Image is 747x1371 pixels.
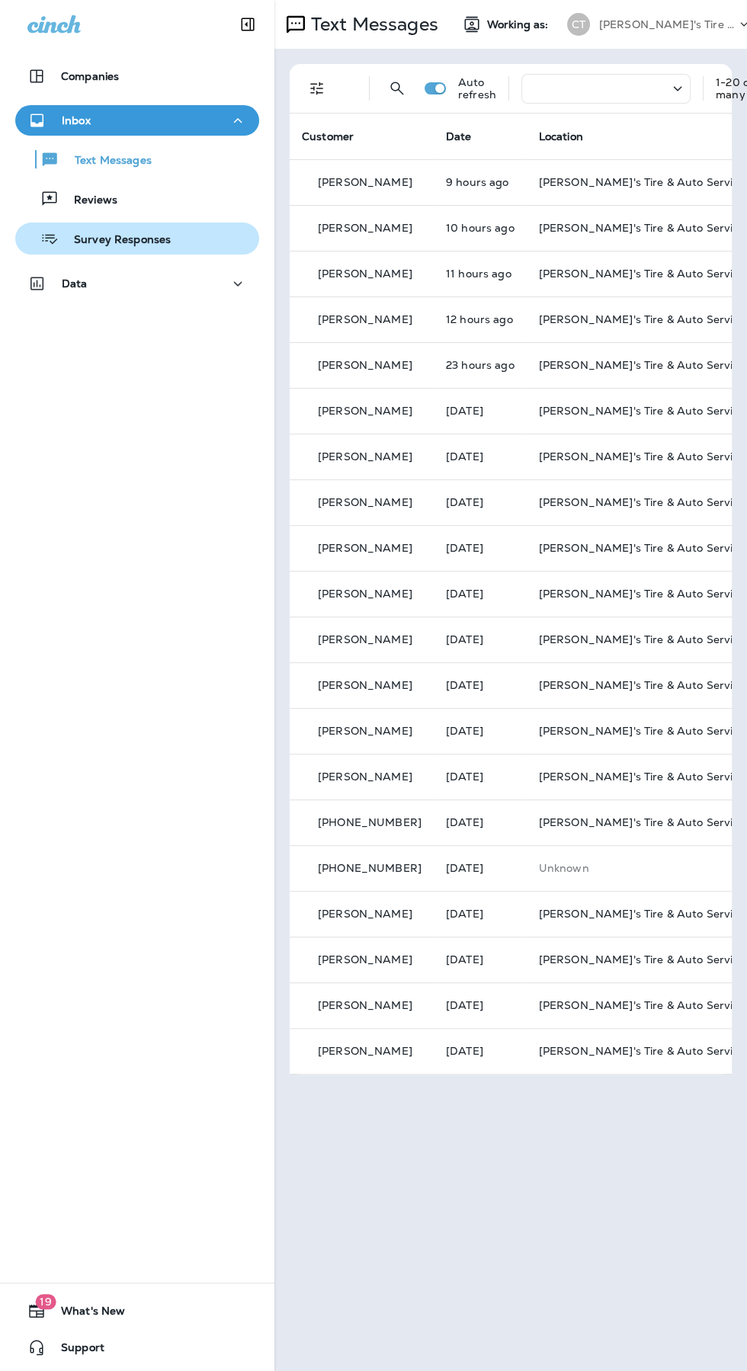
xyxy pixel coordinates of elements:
span: What's New [46,1305,125,1323]
button: Search Messages [382,73,412,104]
p: [PERSON_NAME] [318,542,412,554]
p: Sep 22, 2025 09:07 AM [446,222,515,234]
p: Sep 15, 2025 03:21 PM [446,816,515,828]
p: [PERSON_NAME] [318,267,412,280]
p: [PERSON_NAME] [318,679,412,691]
p: [PERSON_NAME] [318,953,412,966]
p: [PERSON_NAME] [318,588,412,600]
p: [PERSON_NAME] [318,496,412,508]
p: Sep 18, 2025 07:26 AM [446,588,515,600]
p: [PERSON_NAME] [318,405,412,417]
button: Companies [15,61,259,91]
p: Text Messages [305,13,438,36]
p: Sep 16, 2025 07:08 AM [446,770,515,783]
p: Sep 17, 2025 07:26 AM [446,679,515,691]
p: [PERSON_NAME] [318,633,412,645]
p: Survey Responses [59,233,171,248]
p: Sep 16, 2025 08:39 AM [446,725,515,737]
p: Auto refresh [458,76,496,101]
button: Inbox [15,105,259,136]
p: Sep 15, 2025 11:43 AM [446,908,515,920]
p: Sep 22, 2025 08:27 AM [446,267,515,280]
p: Sep 22, 2025 07:02 AM [446,313,515,325]
span: Support [46,1341,104,1360]
p: Companies [61,70,119,82]
p: [PERSON_NAME] [318,1045,412,1057]
p: [PERSON_NAME] [318,313,412,325]
p: Sep 21, 2025 09:01 AM [446,450,515,463]
button: Collapse Sidebar [226,9,269,40]
span: 19 [35,1294,56,1309]
p: This customer does not have a last location and the phone number they messaged is not assigned to... [539,862,743,874]
p: Sep 18, 2025 07:54 AM [446,542,515,554]
button: Reviews [15,183,259,215]
span: Customer [302,130,354,143]
button: Support [15,1332,259,1363]
p: Sep 14, 2025 11:32 AM [446,999,515,1011]
p: [PHONE_NUMBER] [318,862,422,874]
p: [PERSON_NAME] [318,359,412,371]
p: [PERSON_NAME]'s Tire & Auto [599,18,736,30]
div: CT [567,13,590,36]
p: Inbox [62,114,91,127]
p: [PERSON_NAME] [318,450,412,463]
p: [PERSON_NAME] [318,770,412,783]
p: Sep 21, 2025 08:04 PM [446,359,515,371]
p: [PERSON_NAME] [318,222,412,234]
p: Sep 21, 2025 12:45 PM [446,405,515,417]
p: Sep 15, 2025 03:08 PM [446,862,515,874]
p: Sep 14, 2025 09:30 AM [446,1045,515,1057]
p: [PERSON_NAME] [318,999,412,1011]
button: 19What's New [15,1296,259,1326]
button: Filters [302,73,332,104]
p: [PERSON_NAME] [318,176,412,188]
span: Date [446,130,472,143]
button: Text Messages [15,143,259,175]
span: Working as: [487,18,552,31]
button: Data [15,268,259,299]
p: Reviews [59,194,117,208]
button: Survey Responses [15,223,259,255]
p: Data [62,277,88,290]
span: Location [539,130,583,143]
p: Sep 15, 2025 07:02 AM [446,953,515,966]
p: Sep 18, 2025 07:01 AM [446,633,515,645]
p: Sep 20, 2025 02:11 PM [446,496,515,508]
p: Sep 22, 2025 10:55 AM [446,176,515,188]
p: [PHONE_NUMBER] [318,816,422,828]
p: [PERSON_NAME] [318,725,412,737]
p: [PERSON_NAME] [318,908,412,920]
p: Text Messages [59,154,152,168]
